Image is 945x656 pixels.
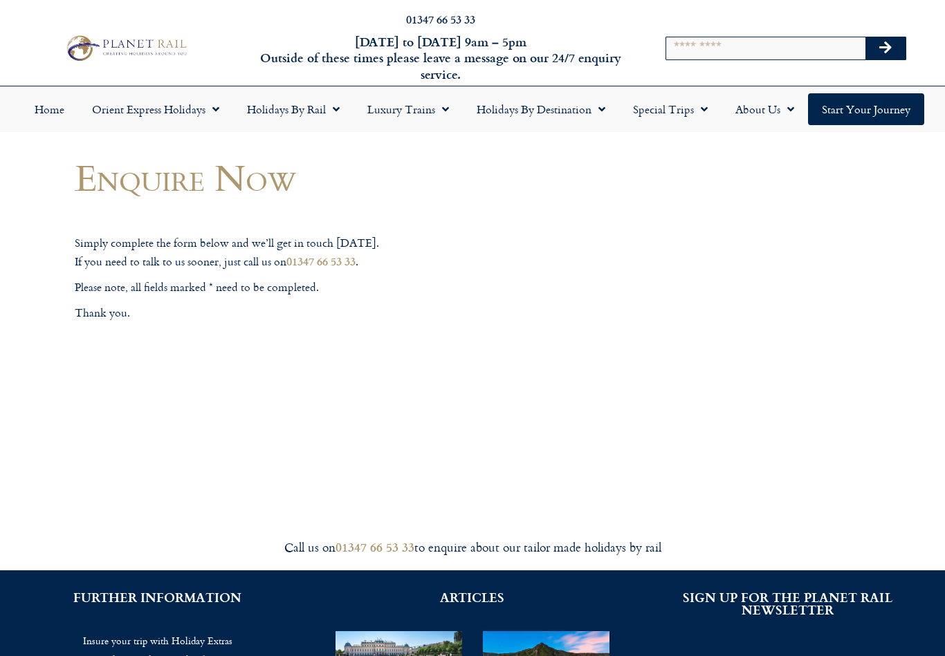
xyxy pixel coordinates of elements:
[21,591,294,603] h2: FURTHER INFORMATION
[336,538,414,556] a: 01347 66 53 33
[21,631,294,650] a: Insure your trip with Holiday Extras
[7,93,938,125] nav: Menu
[233,93,354,125] a: Holidays by Rail
[21,93,78,125] a: Home
[336,591,609,603] h2: ARTICLES
[406,11,475,27] a: 01347 66 53 33
[865,37,906,59] button: Search
[75,279,594,297] p: Please note, all fields marked * need to be completed.
[463,93,619,125] a: Holidays by Destination
[286,253,356,269] a: 01347 66 53 33
[75,234,594,270] p: Simply complete the form below and we’ll get in touch [DATE]. If you need to talk to us sooner, j...
[255,34,626,82] h6: [DATE] to [DATE] 9am – 5pm Outside of these times please leave a message on our 24/7 enquiry serv...
[89,358,580,462] iframe: Form 0
[808,93,924,125] a: Start your Journey
[62,32,191,64] img: Planet Rail Train Holidays Logo
[78,93,233,125] a: Orient Express Holidays
[651,591,924,616] h2: SIGN UP FOR THE PLANET RAIL NEWSLETTER
[722,93,808,125] a: About Us
[354,93,463,125] a: Luxury Trains
[75,157,594,198] h1: Enquire Now
[85,539,860,555] div: Call us on to enquire about our tailor made holidays by rail
[75,304,594,322] p: Thank you.
[619,93,722,125] a: Special Trips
